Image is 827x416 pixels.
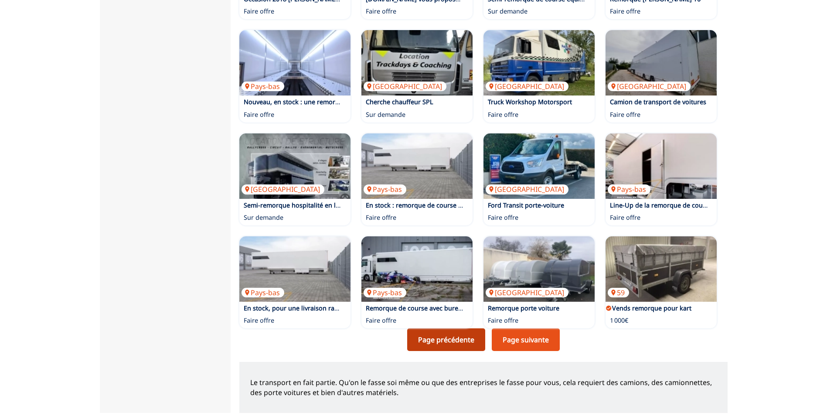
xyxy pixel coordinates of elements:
p: Sur demande [366,110,405,119]
p: Faire offre [244,316,274,325]
a: Truck Workshop Motorsport [488,98,572,106]
p: Faire offre [610,110,640,119]
p: Pays-bas [608,184,650,194]
a: Truck Workshop Motorsport[GEOGRAPHIC_DATA] [483,30,595,95]
p: Pays-bas [242,288,284,297]
p: Sur demande [244,213,283,222]
a: Ford Transit porte-voiture [488,201,564,209]
img: Camion de transport de voitures [606,30,717,95]
a: Remorque de course avec bureau LXRY à essence pouvant charger jusqu'à 4 voituresPays-bas [361,236,473,302]
img: Nouveau, en stock : une remorque de course avec bureau (pas de bureau) dans le col de cygne, pouv... [239,30,351,95]
p: Faire offre [366,213,396,222]
p: 59 [608,288,629,297]
p: Faire offre [488,110,518,119]
p: Faire offre [488,316,518,325]
a: Ford Transit porte-voiture[GEOGRAPHIC_DATA] [483,133,595,199]
p: Faire offre [488,213,518,222]
a: Cherche chauffeur SPL [366,98,433,106]
img: Truck Workshop Motorsport [483,30,595,95]
p: 1 000€ [610,316,628,325]
img: Remorque porte voiture [483,236,595,302]
p: Pays-bas [364,288,406,297]
img: Remorque de course avec bureau LXRY à essence pouvant charger jusqu'à 4 voitures [361,236,473,302]
p: [GEOGRAPHIC_DATA] [242,184,324,194]
img: Vends remorque pour kart [606,236,717,302]
p: [GEOGRAPHIC_DATA] [608,82,691,91]
a: Remorque de course avec bureau LXRY à essence pouvant charger jusqu'à 4 voitures [366,304,617,312]
a: Page suivante [492,328,560,351]
p: [GEOGRAPHIC_DATA] [364,82,446,91]
p: Faire offre [366,316,396,325]
a: Remorque porte voiture [488,304,559,312]
a: Remorque porte voiture[GEOGRAPHIC_DATA] [483,236,595,302]
p: Pays-bas [364,184,406,194]
a: Camion de transport de voitures[GEOGRAPHIC_DATA] [606,30,717,95]
p: Pays-bas [242,82,284,91]
p: Sur demande [488,7,528,16]
a: Semi-remorque hospitalité en location [244,201,358,209]
p: Faire offre [610,213,640,222]
p: Faire offre [244,7,274,16]
a: Line-Up de la remorque de course pour 5/6 voitures [610,201,765,209]
a: Page précédente [407,328,485,351]
p: Faire offre [244,110,274,119]
p: [GEOGRAPHIC_DATA] [486,82,568,91]
img: Ford Transit porte-voiture [483,133,595,199]
a: Semi-remorque hospitalité en location[GEOGRAPHIC_DATA] [239,133,351,199]
a: Nouveau, en stock : une remorque de course avec bureau (pas de bureau) dans le col de cygne, pouv... [244,98,633,106]
a: Camion de transport de voitures [610,98,706,106]
a: Cherche chauffeur SPL[GEOGRAPHIC_DATA] [361,30,473,95]
a: En stock : remorque de course avec bureau Anniversaire, peut charger jusqu'à 4 voitures [366,201,629,209]
a: Line-Up de la remorque de course pour 5/6 voituresPays-bas [606,133,717,199]
img: Line-Up de la remorque de course pour 5/6 voitures [606,133,717,199]
img: En stock : remorque de course avec bureau Anniversaire, peut charger jusqu'à 4 voitures [361,133,473,199]
a: Vends remorque pour kart [612,304,691,312]
img: En stock, pour une livraison rapide, une remorque de course à deux étages comprenant un espace bu... [239,236,351,302]
p: Le transport en fait partie. Qu'on le fasse soi même ou que des entreprises le fasse pour vous, c... [250,378,717,397]
a: En stock, pour une livraison rapide, une remorque de course à deux étages comprenant un espace bu... [244,304,721,312]
a: Vends remorque pour kart59 [606,236,717,302]
p: Faire offre [366,7,396,16]
p: [GEOGRAPHIC_DATA] [486,288,568,297]
img: Semi-remorque hospitalité en location [239,133,351,199]
p: [GEOGRAPHIC_DATA] [486,184,568,194]
p: Faire offre [610,7,640,16]
a: En stock : remorque de course avec bureau Anniversaire, peut charger jusqu'à 4 voituresPays-bas [361,133,473,199]
img: Cherche chauffeur SPL [361,30,473,95]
